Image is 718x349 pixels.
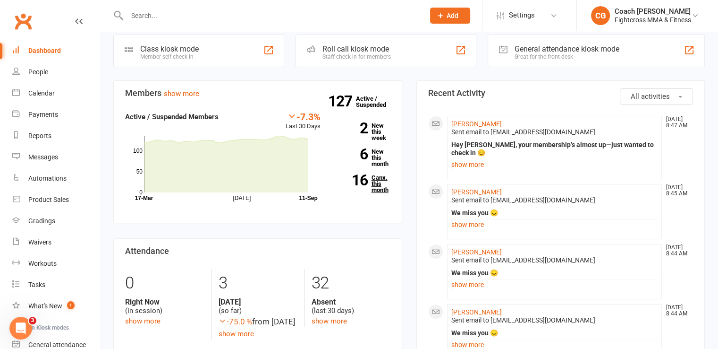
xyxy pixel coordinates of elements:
div: Reports [28,132,51,140]
a: [PERSON_NAME] [451,248,502,256]
div: Automations [28,174,67,182]
a: Reports [12,125,100,147]
a: People [12,61,100,83]
a: [PERSON_NAME] [451,120,502,128]
div: (in session) [125,297,204,315]
a: Product Sales [12,189,100,210]
a: show more [164,89,199,98]
div: Fightcross MMA & Fitness [615,16,691,24]
h3: Members [125,88,390,98]
time: [DATE] 8:47 AM [661,116,693,129]
time: [DATE] 8:44 AM [661,244,693,257]
strong: 6 [335,147,368,161]
div: Product Sales [28,196,69,203]
a: show more [312,317,347,325]
a: show more [451,278,658,291]
a: show more [451,218,658,231]
div: People [28,68,48,76]
time: [DATE] 8:44 AM [661,305,693,317]
span: Sent email to [EMAIL_ADDRESS][DOMAIN_NAME] [451,316,595,324]
a: Clubworx [11,9,35,33]
span: Sent email to [EMAIL_ADDRESS][DOMAIN_NAME] [451,128,595,136]
strong: 2 [335,121,368,135]
span: Sent email to [EMAIL_ADDRESS][DOMAIN_NAME] [451,256,595,264]
a: Dashboard [12,40,100,61]
strong: Active / Suspended Members [125,113,219,121]
a: 127Active / Suspended [356,88,397,115]
a: show more [219,330,254,338]
a: Gradings [12,210,100,232]
div: (so far) [219,297,297,315]
h3: Attendance [125,246,390,256]
div: from [DATE] [219,315,297,328]
div: 32 [312,269,390,297]
a: Calendar [12,83,100,104]
div: What's New [28,302,62,310]
div: We miss you 😞 [451,209,658,217]
a: 6New this month [335,148,390,167]
div: Staff check-in for members [322,53,391,60]
span: -75.0 % [219,317,252,326]
a: Automations [12,168,100,189]
div: Waivers [28,238,51,246]
span: Settings [509,5,535,26]
a: Payments [12,104,100,125]
button: All activities [620,88,693,105]
div: -7.3% [286,111,321,122]
strong: [DATE] [219,297,297,306]
div: Workouts [28,260,57,267]
h3: Recent Activity [428,88,693,98]
a: 16Canx. this month [335,174,390,193]
strong: Absent [312,297,390,306]
span: All activities [631,92,670,101]
div: CG [591,6,610,25]
a: Waivers [12,232,100,253]
div: 0 [125,269,204,297]
a: What's New1 [12,296,100,317]
button: Add [430,8,470,24]
strong: 16 [335,173,368,187]
iframe: Intercom live chat [9,317,32,340]
div: Roll call kiosk mode [322,44,391,53]
div: Dashboard [28,47,61,54]
div: Gradings [28,217,55,225]
div: Calendar [28,89,55,97]
div: We miss you 😞 [451,329,658,337]
div: Great for the front desk [515,53,619,60]
a: Workouts [12,253,100,274]
div: Last 30 Days [286,111,321,131]
span: Sent email to [EMAIL_ADDRESS][DOMAIN_NAME] [451,196,595,204]
strong: Right Now [125,297,204,306]
a: Messages [12,147,100,168]
div: Messages [28,153,58,161]
div: Class kiosk mode [140,44,199,53]
a: show more [451,158,658,171]
strong: 127 [328,94,356,108]
div: We miss you 😞 [451,269,658,277]
div: 3 [219,269,297,297]
div: General attendance [28,341,86,349]
div: General attendance kiosk mode [515,44,619,53]
a: [PERSON_NAME] [451,308,502,316]
a: 2New this week [335,122,390,141]
span: 3 [29,317,36,324]
div: Coach [PERSON_NAME] [615,7,691,16]
time: [DATE] 8:45 AM [661,184,693,197]
div: (last 30 days) [312,297,390,315]
a: Tasks [12,274,100,296]
div: Payments [28,111,58,118]
div: Member self check-in [140,53,199,60]
a: [PERSON_NAME] [451,188,502,196]
div: Hey [PERSON_NAME], your membership’s almost up—just wanted to check in 😊 [451,141,658,157]
span: 1 [67,301,75,309]
input: Search... [124,9,418,22]
div: Tasks [28,281,45,288]
a: show more [125,317,160,325]
span: Add [447,12,458,19]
